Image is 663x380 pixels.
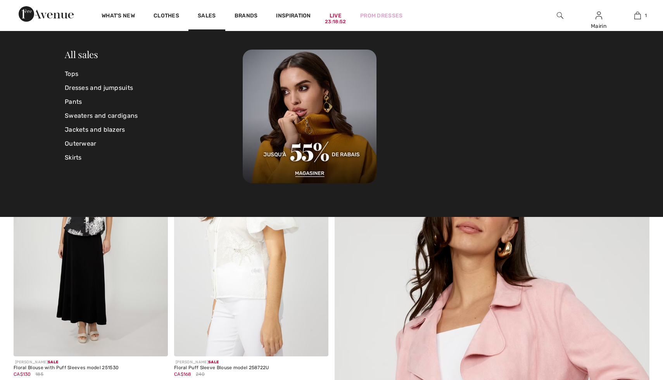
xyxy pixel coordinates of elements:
[65,95,243,109] a: Pants
[14,371,31,377] font: CA$130
[557,11,563,20] img: research
[65,70,78,77] font: Tops
[243,50,376,183] img: 250825113031_917c78d4faa68.jpg
[596,11,602,20] img: My information
[154,12,179,21] a: Clothes
[65,109,243,123] a: Sweaters and cardigans
[235,12,258,19] font: Brands
[154,12,179,19] font: Clothes
[65,81,243,95] a: Dresses and jumpsuits
[65,151,243,165] a: Skirts
[102,12,135,19] font: What's new
[174,125,328,356] img: Floral Puff Sleeve Blouse model 258722U. Off-White
[174,371,192,377] font: CA$168
[65,126,125,133] font: Jackets and blazers
[235,12,258,21] a: Brands
[14,365,119,370] font: Floral Blouse with Puff Sleeves model 251530
[208,360,219,365] font: Sale
[14,125,168,356] img: Floral Blouse with Puff Sleeves, model 251530. Black/Off-White
[35,371,43,377] font: 185
[65,112,138,119] font: Sweaters and cardigans
[176,360,208,365] font: [PERSON_NAME]
[196,371,205,377] font: 240
[596,12,602,19] a: Log in
[198,12,216,21] a: Sales
[330,12,342,19] font: Live
[15,360,48,365] font: [PERSON_NAME]
[65,154,82,161] font: Skirts
[276,12,311,19] font: Inspiration
[48,360,58,365] font: Sale
[174,365,269,370] font: Floral Puff Sleeve Blouse model 258722U
[198,12,216,19] font: Sales
[360,12,403,19] font: Prom dresses
[360,12,403,20] a: Prom dresses
[325,19,346,24] font: 23:18:52
[65,67,243,81] a: Tops
[65,84,133,91] font: Dresses and jumpsuits
[330,12,342,20] a: Live23:18:52
[634,11,641,20] img: My cart
[65,48,98,60] a: All sales
[19,6,74,22] img: 1st Avenue
[65,98,82,105] font: Pants
[645,13,647,18] font: 1
[65,137,243,151] a: Outerwear
[65,123,243,137] a: Jackets and blazers
[102,12,135,21] a: What's new
[618,11,656,20] a: 1
[591,23,606,29] font: Mairin
[65,140,97,147] font: Outerwear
